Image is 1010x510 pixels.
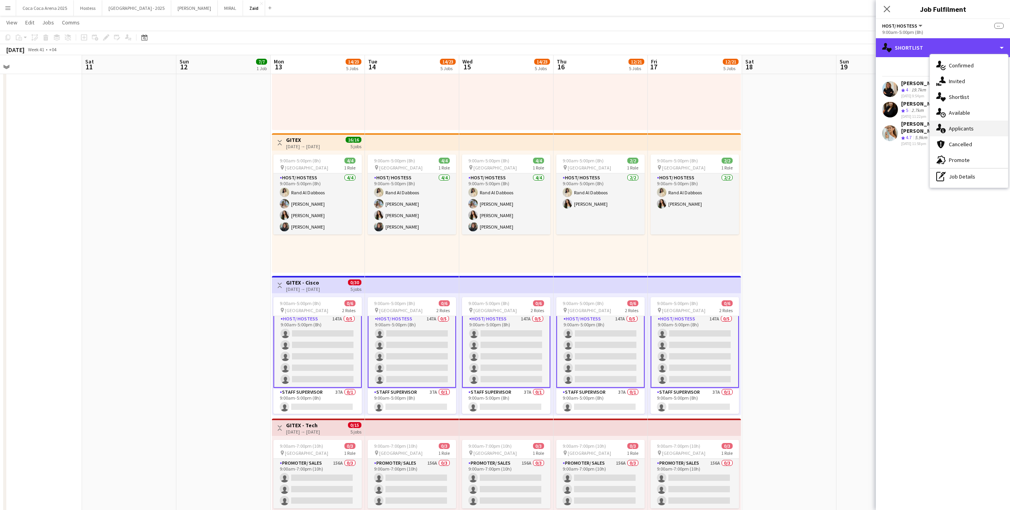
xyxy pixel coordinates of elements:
button: [PERSON_NAME] [171,0,218,16]
span: 4/4 [344,158,355,164]
span: Comms [62,19,80,26]
span: [GEOGRAPHIC_DATA] [285,450,328,456]
span: 7/7 [256,59,267,65]
div: [DATE] → [DATE] [286,286,320,292]
app-job-card: 9:00am-7:00pm (10h)0/3 [GEOGRAPHIC_DATA]1 RolePromoter/ Sales156A0/39:00am-7:00pm (10h) [462,440,550,508]
span: 0/3 [439,443,450,449]
span: 9:00am-5:00pm (8h) [280,300,321,306]
span: 1 Role [721,165,733,171]
div: 5 jobs [350,143,361,149]
span: 2 Roles [531,307,544,313]
span: 0/3 [627,443,638,449]
span: Invited [949,78,965,85]
span: 0/15 [348,422,361,428]
app-card-role: Host/ Hostess2/29:00am-5:00pm (8h)Rand Al Dabboos[PERSON_NAME] [556,173,645,235]
span: 1 Role [438,450,450,456]
span: Thu [557,58,567,65]
span: 12/21 [723,59,739,65]
app-card-role: Promoter/ Sales156A0/39:00am-7:00pm (10h) [462,459,550,508]
app-job-card: 9:00am-5:00pm (8h)2/2 [GEOGRAPHIC_DATA]1 RoleHost/ Hostess2/29:00am-5:00pm (8h)Rand Al Dabboos[PE... [556,154,645,235]
div: 5 Jobs [535,65,550,71]
div: 5 Jobs [440,65,455,71]
span: 4.7 [906,134,912,140]
span: Fri [651,58,657,65]
h3: Job Fulfilment [876,4,1010,14]
app-card-role: Host/ Hostess147A0/59:00am-5:00pm (8h) [273,314,362,388]
span: 0/3 [533,443,544,449]
span: 16 [555,62,567,71]
span: 2/2 [722,158,733,164]
span: 1 Role [344,165,355,171]
span: 1 Role [344,450,355,456]
span: 4/4 [533,158,544,164]
app-card-role: Host/ Hostess147A0/59:00am-5:00pm (8h) [651,314,739,388]
span: 9:00am-7:00pm (10h) [374,443,417,449]
app-card-role: Staff Supervisor37A0/19:00am-5:00pm (8h) [651,388,739,415]
span: 11 [84,62,94,71]
div: Shortlist [876,38,1010,57]
div: 5 Jobs [723,65,738,71]
div: 1 Job [256,65,267,71]
app-job-card: 9:00am-5:00pm (8h)4/4 [GEOGRAPHIC_DATA]1 RoleHost/ Hostess4/49:00am-5:00pm (8h)Rand Al Dabboos[PE... [368,154,456,235]
span: 9:00am-7:00pm (10h) [657,443,700,449]
app-card-role: Staff Supervisor37A0/19:00am-5:00pm (8h) [462,388,550,415]
app-card-role: Promoter/ Sales156A0/39:00am-7:00pm (10h) [651,459,739,508]
span: 9:00am-7:00pm (10h) [468,443,512,449]
app-card-role: Host/ Hostess147A0/59:00am-5:00pm (8h) [368,314,456,388]
span: 0/6 [533,300,544,306]
div: [DATE] 9:54pm [901,93,943,99]
div: [DATE] → [DATE] [286,429,320,435]
div: 2.7km [910,107,925,114]
span: Wed [462,58,473,65]
span: [GEOGRAPHIC_DATA] [662,165,705,171]
span: 1 Role [438,165,450,171]
app-job-card: 9:00am-5:00pm (8h)4/4 [GEOGRAPHIC_DATA]1 RoleHost/ Hostess4/49:00am-5:00pm (8h)Rand Al Dabboos[PE... [273,154,362,235]
span: 1 Role [721,450,733,456]
app-job-card: 9:00am-5:00pm (8h)0/6 [GEOGRAPHIC_DATA]2 RolesHost/ Hostess147A0/59:00am-5:00pm (8h) Staff Superv... [556,297,645,414]
app-card-role: Host/ Hostess4/49:00am-5:00pm (8h)Rand Al Dabboos[PERSON_NAME][PERSON_NAME][PERSON_NAME] [368,173,456,235]
app-job-card: 9:00am-7:00pm (10h)0/3 [GEOGRAPHIC_DATA]1 RolePromoter/ Sales156A0/39:00am-7:00pm (10h) [556,440,645,508]
div: [DATE] [6,46,24,54]
app-job-card: 9:00am-5:00pm (8h)0/6 [GEOGRAPHIC_DATA]2 RolesHost/ Hostess147A0/59:00am-5:00pm (8h) Staff Superv... [368,297,456,414]
span: Cancelled [949,141,972,148]
span: 9:00am-7:00pm (10h) [280,443,323,449]
span: Tue [368,58,377,65]
div: Job Details [930,169,1008,184]
div: 5 Jobs [346,65,361,71]
app-card-role: Staff Supervisor37A0/19:00am-5:00pm (8h) [556,388,645,415]
span: 2/2 [627,158,638,164]
span: [GEOGRAPHIC_DATA] [285,165,328,171]
div: 19.7km [910,87,928,93]
app-job-card: 9:00am-5:00pm (8h)2/2 [GEOGRAPHIC_DATA]1 RoleHost/ Hostess2/29:00am-5:00pm (8h)Rand Al Dabboos[PE... [651,154,739,235]
app-job-card: 9:00am-5:00pm (8h)0/6 [GEOGRAPHIC_DATA]2 RolesHost/ Hostess147A0/59:00am-5:00pm (8h) Staff Superv... [462,297,550,414]
app-job-card: 9:00am-5:00pm (8h)0/6 [GEOGRAPHIC_DATA]2 RolesHost/ Hostess147A0/59:00am-5:00pm (8h) Staff Superv... [273,297,362,414]
app-card-role: Host/ Hostess2/29:00am-5:00pm (8h)Rand Al Dabboos[PERSON_NAME] [651,173,739,235]
app-card-role: Host/ Hostess4/49:00am-5:00pm (8h)Rand Al Dabboos[PERSON_NAME][PERSON_NAME][PERSON_NAME] [273,173,362,235]
button: Host/ Hostess [882,23,924,29]
span: [GEOGRAPHIC_DATA] [379,307,423,313]
span: 14/23 [534,59,550,65]
app-job-card: 9:00am-7:00pm (10h)0/3 [GEOGRAPHIC_DATA]1 RolePromoter/ Sales156A0/39:00am-7:00pm (10h) [651,440,739,508]
button: MIRAL [218,0,243,16]
span: Sat [85,58,94,65]
div: 9:00am-5:00pm (8h)0/6 [GEOGRAPHIC_DATA]2 RolesHost/ Hostess147A0/59:00am-5:00pm (8h) Staff Superv... [651,297,739,414]
span: 9:00am-5:00pm (8h) [374,300,415,306]
div: 9:00am-5:00pm (8h)4/4 [GEOGRAPHIC_DATA]1 RoleHost/ Hostess4/49:00am-5:00pm (8h)Rand Al Dabboos[PE... [462,154,550,235]
span: 16/16 [346,137,361,143]
div: 9:00am-5:00pm (8h) [882,29,1004,35]
h3: GITEX [286,136,320,143]
span: [GEOGRAPHIC_DATA] [473,165,517,171]
app-card-role: Host/ Hostess4/49:00am-5:00pm (8h)Rand Al Dabboos[PERSON_NAME][PERSON_NAME][PERSON_NAME] [462,173,550,235]
div: 5 jobs [350,428,361,435]
a: View [3,17,21,28]
span: Sun [840,58,849,65]
span: 9:00am-5:00pm (8h) [374,158,415,164]
span: 14 [367,62,377,71]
